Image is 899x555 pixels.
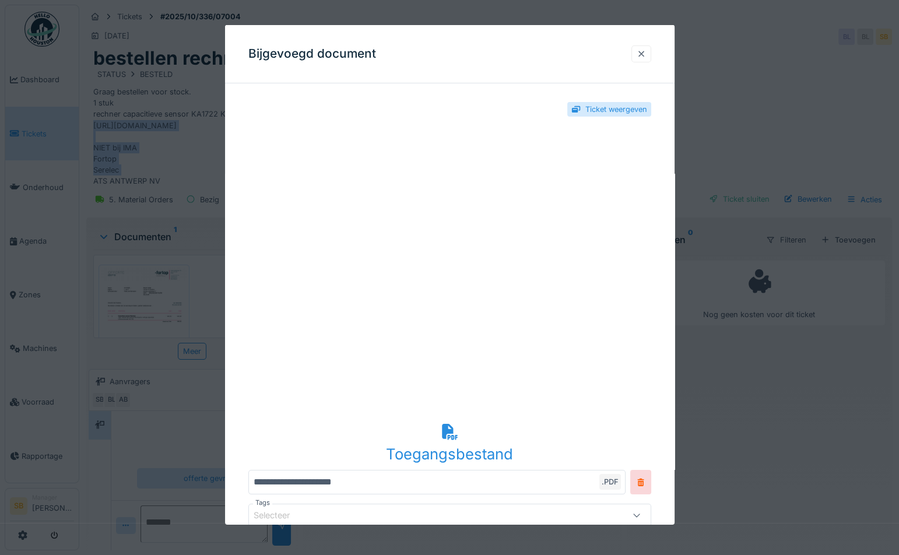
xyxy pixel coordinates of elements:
div: .PDF [599,474,621,490]
div: Ticket weergeven [585,104,647,115]
h3: Bijgevoegd document [248,47,376,61]
div: Toegangsbestand [248,443,651,465]
label: Tags [253,498,272,508]
div: Selecteer [254,509,306,522]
